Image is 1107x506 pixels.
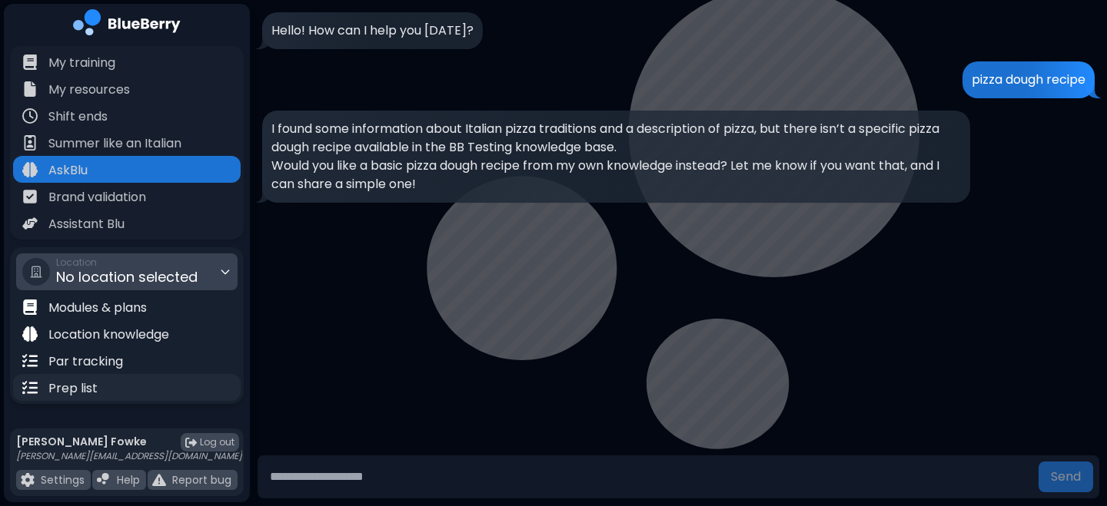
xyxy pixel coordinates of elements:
p: Modules & plans [48,299,147,317]
p: I found some information about Italian pizza traditions and a description of pizza, but there isn... [271,120,961,157]
img: file icon [22,108,38,124]
p: Prep list [48,379,98,398]
img: company logo [73,9,181,41]
img: file icon [97,473,111,487]
img: file icon [22,55,38,70]
img: logout [185,437,197,448]
button: Send [1039,461,1093,492]
img: file icon [22,162,38,177]
img: file icon [22,353,38,369]
img: file icon [21,473,35,487]
p: Help [117,473,140,487]
img: file icon [22,299,38,315]
img: file icon [22,135,38,150]
p: Location knowledge [48,326,169,344]
p: Par tracking [48,352,123,371]
p: Assistant Blu [48,215,125,233]
p: [PERSON_NAME] Fowke [16,435,242,448]
img: file icon [22,326,38,342]
p: Summer like an Italian [48,134,181,153]
p: AskBlu [48,161,88,180]
img: file icon [152,473,166,487]
p: Would you like a basic pizza dough recipe from my own knowledge instead? Let me know if you want ... [271,157,961,193]
p: pizza dough recipe [972,71,1085,89]
img: file icon [22,81,38,97]
p: Settings [41,473,85,487]
span: No location selected [56,267,198,286]
p: Brand validation [48,188,146,207]
img: file icon [22,189,38,204]
p: My resources [48,81,130,99]
p: Report bug [172,473,231,487]
p: My training [48,54,115,72]
p: Shift ends [48,107,108,126]
img: file icon [22,216,38,231]
p: Hello! How can I help you [DATE]? [271,21,474,40]
p: [PERSON_NAME][EMAIL_ADDRESS][DOMAIN_NAME] [16,450,242,462]
span: Location [56,256,198,269]
img: file icon [22,380,38,395]
span: Log out [200,436,234,448]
